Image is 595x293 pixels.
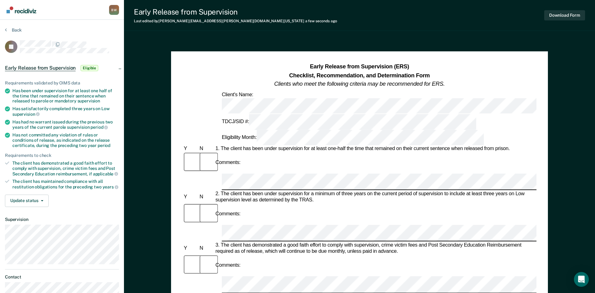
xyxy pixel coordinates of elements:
[90,125,108,130] span: period
[289,72,430,78] strong: Checklist, Recommendation, and Determination Form
[12,132,119,148] div: Has not committed any violation of rules or conditions of release, as indicated on the release ce...
[574,272,589,287] div: Open Intercom Messenger
[134,19,337,23] div: Last edited by [PERSON_NAME][EMAIL_ADDRESS][PERSON_NAME][DOMAIN_NAME][US_STATE]
[12,119,119,130] div: Has had no warrant issued during the previous two years of the current parole supervision
[109,5,119,15] button: Profile dropdown button
[198,146,214,152] div: N
[12,88,119,104] div: Has been under supervision for at least one half of the time that remained on their sentence when...
[5,65,76,71] span: Early Release from Supervision
[183,245,198,252] div: Y
[12,106,119,117] div: Has satisfactorily completed three years on Low
[221,114,478,130] div: TDCJ/SID #:
[12,161,119,176] div: The client has demonstrated a good faith effort to comply with supervision, crime victim fees and...
[93,171,118,176] span: applicable
[134,7,337,16] div: Early Release from Supervision
[221,130,485,145] div: Eligibility Month:
[5,195,49,207] button: Update status
[274,80,445,87] em: Clients who meet the following criteria may be recommended for ERS.
[77,98,100,103] span: supervision
[5,274,119,280] dt: Contact
[544,10,585,20] button: Download Form
[214,262,242,269] div: Comments:
[98,143,110,148] span: period
[12,112,40,117] span: supervision
[103,184,118,189] span: years
[198,245,214,252] div: N
[5,80,119,86] div: Requirements validated by OIMS data
[12,179,119,189] div: The client has maintained compliance with all restitution obligations for the preceding two
[310,63,409,70] strong: Early Release from Supervision (ERS)
[7,6,36,13] img: Recidiviz
[183,146,198,152] div: Y
[214,211,242,217] div: Comments:
[109,5,119,15] div: B W
[214,160,242,166] div: Comments:
[5,217,119,222] dt: Supervision
[183,194,198,200] div: Y
[305,19,337,23] span: a few seconds ago
[5,27,22,33] button: Back
[214,191,536,204] div: 2. The client has been under supervision for a minimum of three years on the current period of su...
[5,153,119,158] div: Requirements to check
[214,242,536,255] div: 3. The client has demonstrated a good faith effort to comply with supervision, crime victim fees ...
[214,146,536,152] div: 1. The client has been under supervision for at least one-half the time that remained on their cu...
[198,194,214,200] div: N
[81,65,98,71] span: Eligible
